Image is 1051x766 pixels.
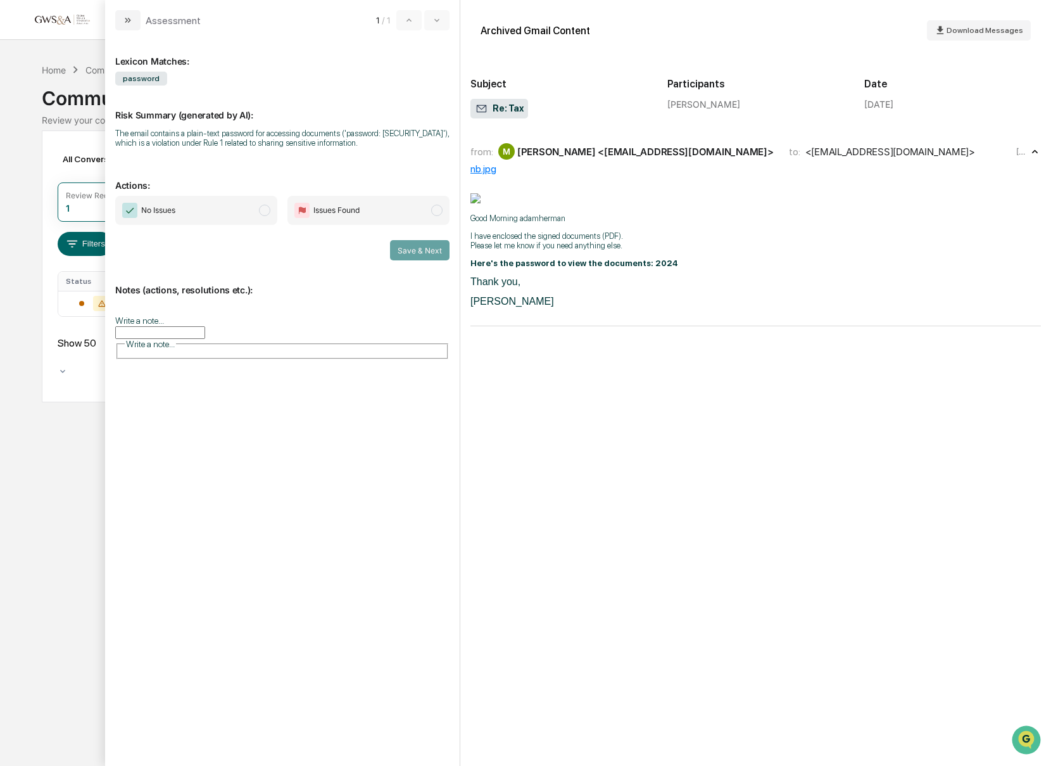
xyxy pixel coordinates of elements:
p: Notes (actions, resolutions etc.): [115,269,450,295]
button: Filters [58,232,113,256]
span: [PERSON_NAME] [470,296,554,307]
div: All Conversations [58,149,153,169]
iframe: Open customer support [1010,724,1045,758]
span: Data Lookup [25,184,80,196]
div: [DATE] [864,99,893,110]
span: / 1 [382,15,394,25]
div: 1 [66,203,70,214]
p: How can we help? [13,27,230,47]
span: Pylon [126,215,153,224]
img: nb [470,193,481,203]
p: Risk Summary (generated by AI): [115,94,450,120]
div: 🗄️ [92,161,102,171]
span: No Issues [141,204,175,217]
span: Thank you, [470,276,520,287]
button: Download Messages [927,20,1031,41]
a: 🗄️Attestations [87,155,162,177]
span: password [115,72,167,86]
p: Good Morning adamherman [470,214,1041,223]
p: I have enclosed the signed documents (PDF). Please let me know if you need anything else. [470,231,1041,250]
strong: Here's the password to view the documents: 2024 [470,259,678,268]
div: Home [42,65,66,75]
img: Checkmark [122,203,137,218]
label: Write a note... [115,316,164,326]
div: Start new chat [43,97,208,110]
div: Communications Archive [42,77,1009,110]
input: Clear [33,58,209,71]
div: nb.jpg [470,163,1041,175]
span: Attestations [104,160,157,172]
a: 🔎Data Lookup [8,179,85,201]
span: to: [789,146,800,158]
div: 🔎 [13,185,23,195]
span: 1 [376,15,379,25]
div: [PERSON_NAME] <[EMAIL_ADDRESS][DOMAIN_NAME]> [517,146,774,158]
span: Download Messages [947,26,1023,35]
div: M [498,143,515,160]
img: logo [30,13,91,25]
h2: Participants [667,78,844,90]
span: Write a note... [126,339,175,349]
th: Status [58,272,131,291]
div: Archived Gmail Content [481,25,590,37]
h2: Subject [470,78,647,90]
button: Save & Next [390,240,450,260]
a: Powered byPylon [89,214,153,224]
span: from: [470,146,493,158]
button: Start new chat [215,101,230,116]
div: Review Required [66,191,127,200]
p: Actions: [115,165,450,191]
div: Show 50 [58,337,134,349]
div: The email contains a plain-text password for accessing documents ('password: [SECURITY_DATA]'), w... [115,129,450,148]
time: Monday, August 18, 2025 at 2:01:04 PM [1016,147,1029,156]
div: We're offline, we'll be back soon [43,110,165,120]
div: <[EMAIL_ADDRESS][DOMAIN_NAME]> [805,146,975,158]
span: Preclearance [25,160,82,172]
a: 🖐️Preclearance [8,155,87,177]
div: 🖐️ [13,161,23,171]
img: 1746055101610-c473b297-6a78-478c-a979-82029cc54cd1 [13,97,35,120]
div: [PERSON_NAME] [667,99,844,110]
div: Lexicon Matches: [115,41,450,67]
div: Assessment [146,15,201,27]
span: Issues Found [313,204,360,217]
img: Flag [294,203,310,218]
span: Re: Tax [475,103,523,115]
div: Communications Archive [85,65,188,75]
div: Review your communication records across channels [42,115,1009,125]
h2: Date [864,78,1041,90]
